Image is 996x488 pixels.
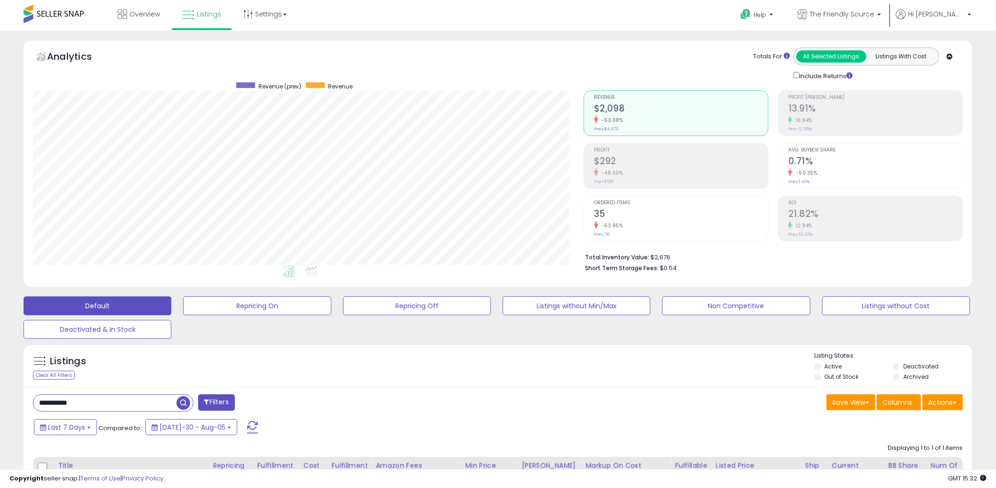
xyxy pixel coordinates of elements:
button: Columns [877,394,921,410]
button: Listings without Min/Max [503,296,651,315]
div: Fulfillment [257,461,295,471]
span: Last 7 Days [48,423,85,432]
div: [PERSON_NAME] [522,461,578,471]
div: Title [58,461,205,471]
small: -48.00% [598,169,623,176]
div: Markup on Cost [586,461,667,471]
a: Hi [PERSON_NAME] [896,9,972,31]
span: Hi [PERSON_NAME] [908,9,965,19]
div: Clear All Filters [33,371,75,380]
b: Short Term Storage Fees: [585,264,659,272]
span: Help [754,11,767,19]
button: Save View [827,394,876,410]
small: Prev: $4,473 [594,126,618,132]
button: Repricing On [183,296,331,315]
label: Archived [903,373,929,381]
button: Deactivated & In Stock [24,320,171,339]
button: Last 7 Days [34,419,97,435]
span: Profit [594,148,768,153]
h5: Analytics [47,50,110,65]
span: 2025-08-13 15:32 GMT [948,474,987,483]
label: Active [825,362,842,370]
div: Fulfillable Quantity [675,461,707,480]
div: Current Buybox Price [832,461,881,480]
span: ROI [788,200,963,206]
button: Default [24,296,171,315]
span: Overview [129,9,160,19]
div: Amazon Fees [376,461,457,471]
label: Out of Stock [825,373,859,381]
button: Actions [923,394,963,410]
button: All Selected Listings [796,50,867,63]
strong: Copyright [9,474,44,483]
div: Fulfillment Cost [331,461,368,480]
small: -50.35% [793,169,818,176]
div: Ship Price [805,461,824,480]
h2: $292 [594,156,768,168]
h2: 0.71% [788,156,963,168]
small: -53.95% [598,222,623,229]
div: Listed Price [716,461,797,471]
small: Prev: 76 [594,232,610,237]
button: Repricing Off [343,296,491,315]
a: Help [733,1,783,31]
div: BB Share 24h. [889,461,923,480]
button: Filters [198,394,235,411]
span: Listings [197,9,221,19]
div: seller snap | | [9,474,163,483]
button: [DATE]-30 - Aug-05 [145,419,237,435]
small: Prev: 12.55% [788,126,812,132]
label: Deactivated [903,362,939,370]
span: Revenue [328,82,353,90]
span: Revenue (prev) [258,82,301,90]
span: Ordered Items [594,200,768,206]
button: Listings With Cost [866,50,936,63]
a: Privacy Policy [122,474,163,483]
small: 10.84% [793,117,812,124]
div: Num of Comp. [931,461,965,480]
h2: $2,098 [594,103,768,116]
h5: Listings [50,355,86,368]
div: Include Returns [787,70,864,81]
small: 12.94% [793,222,812,229]
span: Avg. Buybox Share [788,148,963,153]
button: Non Competitive [662,296,810,315]
span: Columns [883,398,913,407]
h2: 21.82% [788,208,963,221]
span: The Friendly Source [810,9,875,19]
b: Total Inventory Value: [585,253,649,261]
span: Profit [PERSON_NAME] [788,95,963,100]
i: Get Help [740,8,752,20]
span: [DATE]-30 - Aug-05 [160,423,225,432]
button: Listings without Cost [822,296,970,315]
h2: 35 [594,208,768,221]
p: Listing States: [815,352,972,360]
div: Totals For [754,52,790,61]
div: Displaying 1 to 1 of 1 items [888,444,963,453]
a: Terms of Use [80,474,120,483]
h2: 13.91% [788,103,963,116]
div: Min Price [465,461,514,471]
small: Prev: 19.32% [788,232,812,237]
span: Compared to: [98,424,142,432]
span: Revenue [594,95,768,100]
div: Cost [304,461,324,471]
small: -53.08% [598,117,623,124]
span: $0.54 [660,264,677,272]
li: $2,676 [585,251,956,262]
small: Prev: $561 [594,179,614,184]
div: Repricing [213,461,249,471]
small: Prev: 1.43% [788,179,810,184]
